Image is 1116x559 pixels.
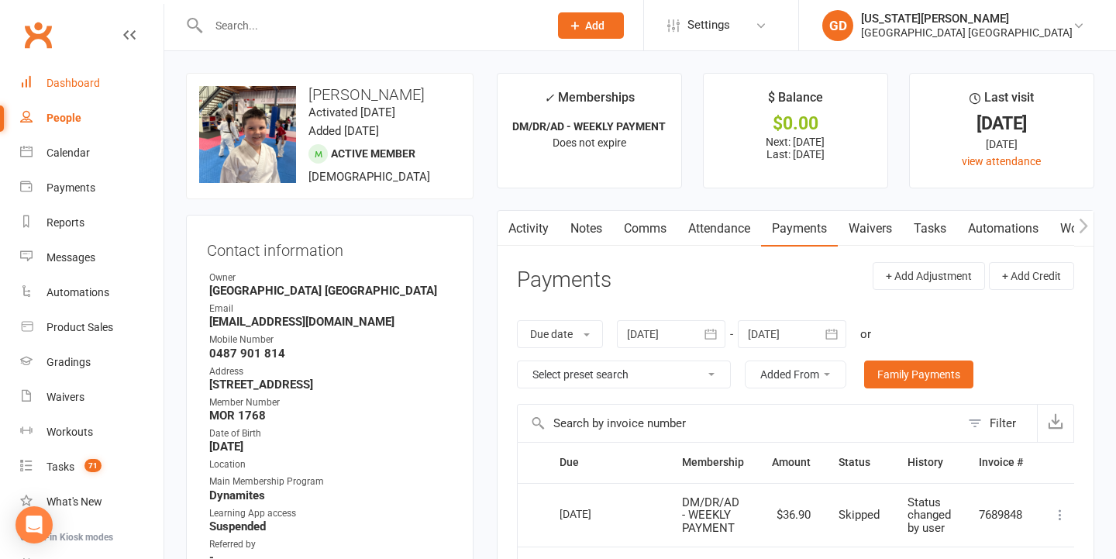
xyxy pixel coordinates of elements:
[209,284,453,298] strong: [GEOGRAPHIC_DATA] [GEOGRAPHIC_DATA]
[46,356,91,368] div: Gradings
[518,405,960,442] input: Search by invoice number
[20,240,164,275] a: Messages
[20,310,164,345] a: Product Sales
[207,236,453,259] h3: Contact information
[209,457,453,472] div: Location
[20,136,164,171] a: Calendar
[962,155,1041,167] a: view attendance
[908,495,951,535] span: Status changed by user
[560,211,613,247] a: Notes
[46,321,113,333] div: Product Sales
[873,262,985,290] button: + Add Adjustment
[544,91,554,105] i: ✓
[46,286,109,298] div: Automations
[864,361,973,388] a: Family Payments
[745,361,846,388] button: Added From
[553,136,626,149] span: Does not expire
[84,459,102,472] span: 71
[20,205,164,240] a: Reports
[613,211,677,247] a: Comms
[204,15,538,36] input: Search...
[209,395,453,410] div: Member Number
[46,391,84,403] div: Waivers
[209,506,453,521] div: Learning App access
[46,147,90,159] div: Calendar
[990,414,1016,433] div: Filter
[209,409,453,423] strong: MOR 1768
[308,170,430,184] span: [DEMOGRAPHIC_DATA]
[758,483,825,547] td: $36.90
[46,181,95,194] div: Payments
[209,364,453,379] div: Address
[825,443,894,482] th: Status
[209,474,453,489] div: Main Membership Program
[331,147,415,160] span: Active member
[758,443,825,482] th: Amount
[517,268,611,292] h3: Payments
[209,537,453,552] div: Referred by
[209,333,453,347] div: Mobile Number
[682,495,739,535] span: DM/DR/AD - WEEKLY PAYMENT
[924,116,1080,132] div: [DATE]
[517,320,603,348] button: Due date
[199,86,460,103] h3: [PERSON_NAME]
[199,86,296,183] img: image1746079954.png
[209,347,453,361] strong: 0487 901 814
[20,66,164,101] a: Dashboard
[970,88,1034,116] div: Last visit
[512,120,666,133] strong: DM/DR/AD - WEEKLY PAYMENT
[209,378,453,392] strong: [STREET_ADDRESS]
[209,426,453,441] div: Date of Birth
[860,325,871,343] div: or
[209,440,453,454] strong: [DATE]
[46,461,74,473] div: Tasks
[761,211,838,247] a: Payments
[20,485,164,519] a: What's New
[894,443,965,482] th: History
[15,506,53,543] div: Open Intercom Messenger
[668,443,758,482] th: Membership
[718,136,873,160] p: Next: [DATE] Last: [DATE]
[20,101,164,136] a: People
[861,12,1073,26] div: [US_STATE][PERSON_NAME]
[46,426,93,438] div: Workouts
[965,443,1037,482] th: Invoice #
[209,271,453,285] div: Owner
[20,275,164,310] a: Automations
[924,136,1080,153] div: [DATE]
[209,519,453,533] strong: Suspended
[46,77,100,89] div: Dashboard
[209,315,453,329] strong: [EMAIL_ADDRESS][DOMAIN_NAME]
[546,443,668,482] th: Due
[839,508,880,522] span: Skipped
[308,124,379,138] time: Added [DATE]
[560,502,631,526] div: [DATE]
[585,19,604,32] span: Add
[957,211,1049,247] a: Automations
[558,12,624,39] button: Add
[20,450,164,485] a: Tasks 71
[768,88,823,116] div: $ Balance
[46,251,95,264] div: Messages
[861,26,1073,40] div: [GEOGRAPHIC_DATA] [GEOGRAPHIC_DATA]
[308,105,395,119] time: Activated [DATE]
[20,380,164,415] a: Waivers
[46,112,81,124] div: People
[838,211,903,247] a: Waivers
[903,211,957,247] a: Tasks
[718,116,873,132] div: $0.00
[20,171,164,205] a: Payments
[498,211,560,247] a: Activity
[965,483,1037,547] td: 7689848
[19,16,57,54] a: Clubworx
[822,10,853,41] div: GD
[20,345,164,380] a: Gradings
[544,88,635,116] div: Memberships
[677,211,761,247] a: Attendance
[687,8,730,43] span: Settings
[209,302,453,316] div: Email
[20,415,164,450] a: Workouts
[46,216,84,229] div: Reports
[989,262,1074,290] button: + Add Credit
[960,405,1037,442] button: Filter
